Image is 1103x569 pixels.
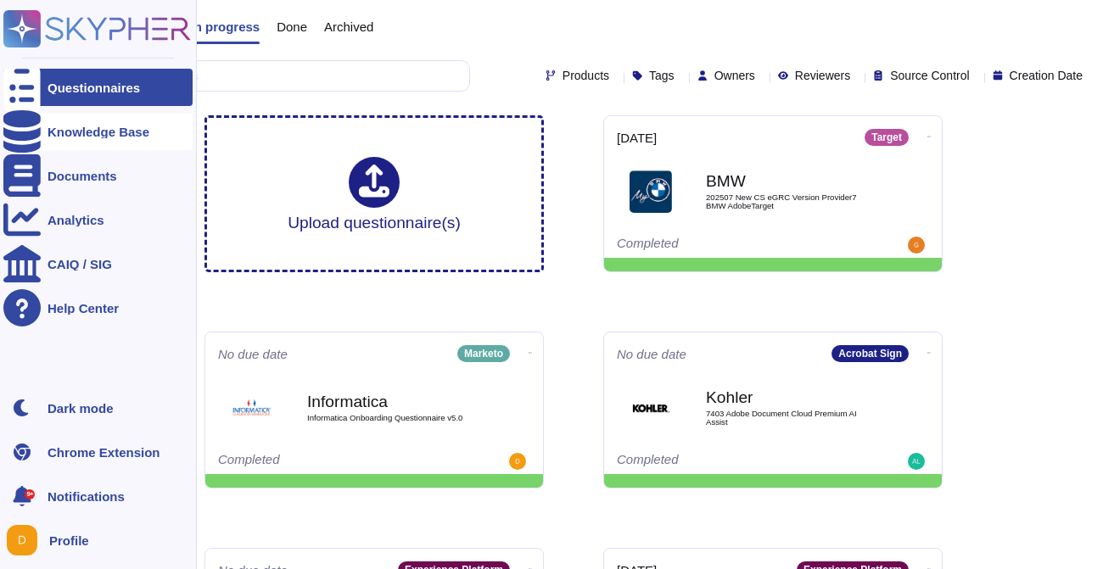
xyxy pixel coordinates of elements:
[288,157,461,231] div: Upload questionnaire(s)
[49,534,89,547] span: Profile
[617,131,657,144] span: [DATE]
[324,20,373,33] span: Archived
[307,393,477,410] b: Informatica
[617,453,825,470] div: Completed
[7,525,37,555] img: user
[630,387,672,429] img: Logo
[714,70,755,81] span: Owners
[831,345,909,362] div: Acrobat Sign
[190,20,260,33] span: In progress
[563,70,609,81] span: Products
[3,289,193,326] a: Help Center
[48,126,149,138] div: Knowledge Base
[865,129,909,146] div: Target
[48,258,112,271] div: CAIQ / SIG
[617,348,686,360] span: No due date
[3,522,49,559] button: user
[3,433,193,471] a: Chrome Extension
[3,113,193,150] a: Knowledge Base
[25,489,35,499] div: 9+
[706,410,876,426] span: 7403 Adobe Document Cloud Premium AI Assist
[908,453,925,470] img: user
[48,490,125,503] span: Notifications
[509,453,526,470] img: user
[706,173,876,189] b: BMW
[277,20,307,33] span: Done
[630,170,672,213] img: Logo
[218,453,426,470] div: Completed
[48,81,140,94] div: Questionnaires
[3,245,193,282] a: CAIQ / SIG
[48,170,117,182] div: Documents
[890,70,969,81] span: Source Control
[218,348,288,360] span: No due date
[908,237,925,254] img: user
[3,201,193,238] a: Analytics
[67,61,469,91] input: Search by keywords
[1010,70,1083,81] span: Creation Date
[3,157,193,194] a: Documents
[48,446,160,459] div: Chrome Extension
[231,387,273,429] img: Logo
[48,214,104,226] div: Analytics
[457,345,510,362] div: Marketo
[3,69,193,106] a: Questionnaires
[307,414,477,422] span: Informatica Onboarding Questionnaire v5.0
[706,389,876,405] b: Kohler
[617,237,825,254] div: Completed
[48,402,114,415] div: Dark mode
[706,193,876,209] span: 202507 New CS eGRC Version Provider7 BMW AdobeTarget
[48,302,119,315] div: Help Center
[649,70,675,81] span: Tags
[795,70,850,81] span: Reviewers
